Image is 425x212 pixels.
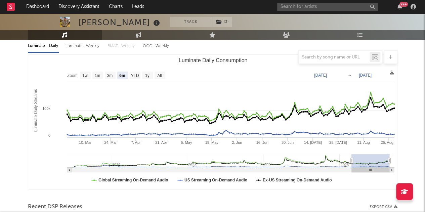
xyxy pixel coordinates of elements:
[281,140,293,144] text: 30. Jun
[67,73,78,78] text: Zoom
[232,140,242,144] text: 2. Jun
[119,73,125,78] text: 6m
[82,73,88,78] text: 1w
[299,55,370,60] input: Search by song name or URL
[357,140,369,144] text: 11. Aug
[66,40,101,52] div: Luminate - Weekly
[329,140,347,144] text: 28. [DATE]
[28,55,397,189] svg: Luminate Daily Consumption
[181,140,192,144] text: 5. May
[131,140,140,144] text: 7. Apr
[155,140,167,144] text: 21. Apr
[98,178,168,182] text: Global Streaming On-Demand Audio
[370,205,397,209] button: Export CSV
[277,3,378,11] input: Search for artists
[397,4,402,9] button: 99+
[381,140,393,144] text: 25. Aug
[348,73,352,78] text: →
[78,17,162,28] div: [PERSON_NAME]
[184,178,247,182] text: US Streaming On-Demand Audio
[205,140,218,144] text: 19. May
[79,140,92,144] text: 10. Mar
[48,133,50,137] text: 0
[33,89,38,132] text: Luminate Daily Streams
[42,107,50,111] text: 100k
[262,178,332,182] text: Ex-US Streaming On-Demand Audio
[304,140,322,144] text: 14. [DATE]
[256,140,268,144] text: 16. Jun
[212,17,232,27] button: (3)
[314,73,327,78] text: [DATE]
[28,203,82,211] span: Recent DSP Releases
[399,2,408,7] div: 99 +
[157,73,162,78] text: All
[359,73,372,78] text: [DATE]
[104,140,117,144] text: 24. Mar
[28,40,59,52] div: Luminate - Daily
[94,73,100,78] text: 1m
[143,40,170,52] div: OCC - Weekly
[170,17,212,27] button: Track
[107,73,113,78] text: 3m
[131,73,139,78] text: YTD
[145,73,149,78] text: 1y
[212,17,232,27] span: ( 3 )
